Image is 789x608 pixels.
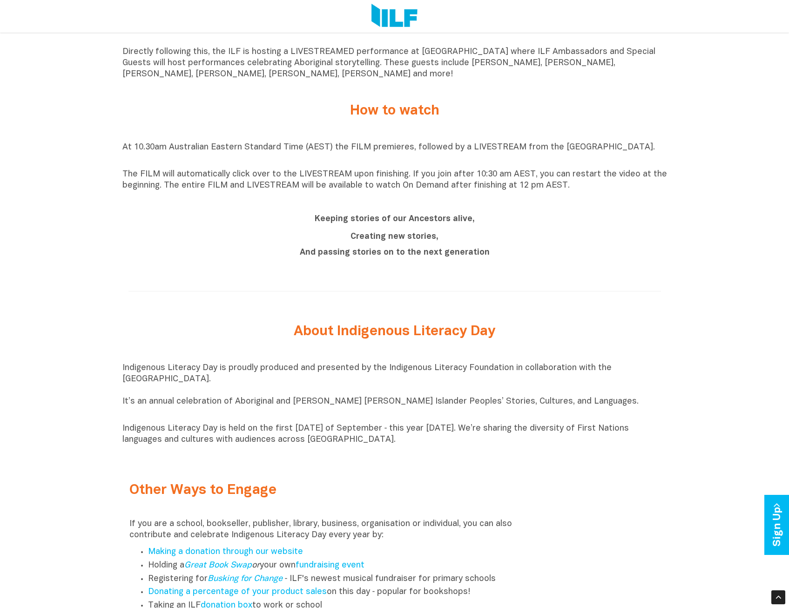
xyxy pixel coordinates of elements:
[122,169,667,191] p: The FILM will automatically click over to the LIVESTREAM upon finishing. If you join after 10:30 ...
[184,561,252,569] a: Great Book Swap
[148,588,327,596] a: Donating a percentage of your product sales
[315,215,475,223] b: Keeping stories of our Ancestors alive,
[148,586,524,599] li: on this day ‑ popular for bookshops!
[129,519,524,541] p: If you are a school, bookseller, publisher, library, business, organisation or individual, you ca...
[148,573,524,586] li: Registering for ‑ ILF's newest musical fundraiser for primary schools
[300,249,490,257] b: And passing stories on to the next generation
[220,103,569,119] h2: How to watch
[148,548,303,556] a: Making a donation through our website
[220,324,569,339] h2: About Indigenous Literacy Day
[122,363,667,419] p: Indigenous Literacy Day is proudly produced and presented by the Indigenous Literacy Foundation i...
[371,4,418,29] img: Logo
[208,575,283,583] a: Busking for Change
[351,233,438,241] b: Creating new stories,
[771,590,785,604] div: Scroll Back to Top
[129,483,524,498] h2: Other Ways to Engage
[296,561,364,569] a: fundraising event
[148,559,524,573] li: Holding a your own
[184,561,260,569] em: or
[122,47,667,80] p: Directly following this, the ILF is hosting a LIVESTREAMED performance at [GEOGRAPHIC_DATA] where...
[122,142,667,164] p: At 10.30am Australian Eastern Standard Time (AEST) the FILM premieres, followed by a LIVESTREAM f...
[122,423,667,446] p: Indigenous Literacy Day is held on the first [DATE] of September ‑ this year [DATE]. We’re sharin...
